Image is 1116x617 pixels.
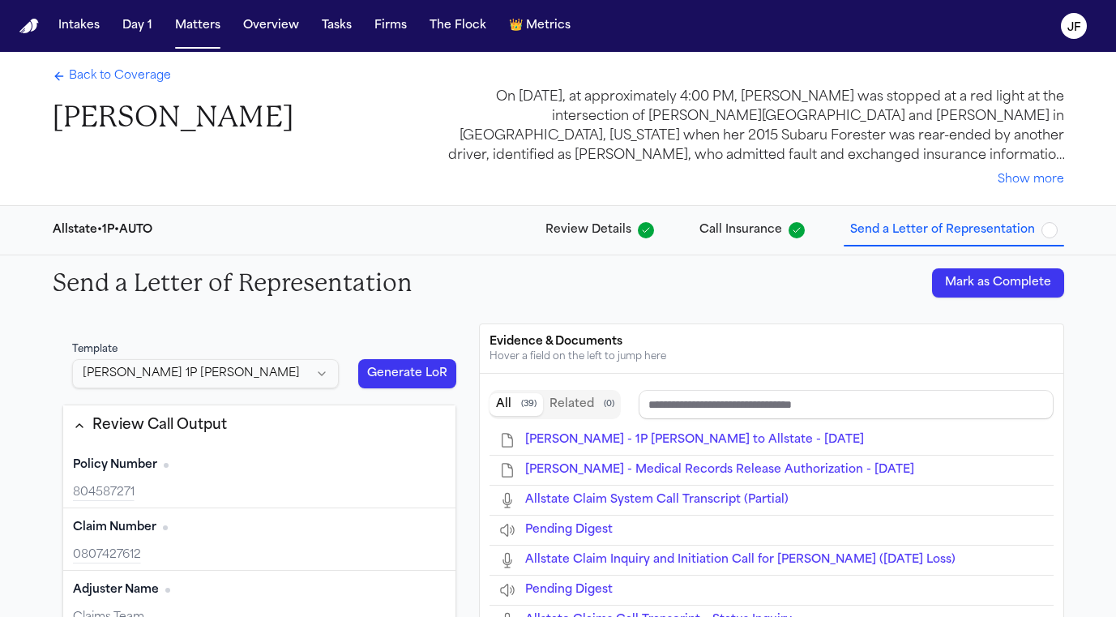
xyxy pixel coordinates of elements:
button: Review Details [539,216,661,245]
button: Show more [998,172,1064,188]
button: crownMetrics [502,11,577,41]
button: The Flock [423,11,493,41]
button: Call Insurance [693,216,811,245]
img: Finch Logo [19,19,39,34]
button: Review Call Output [63,405,456,446]
button: Open Pending Digest [525,582,613,598]
span: No citation [164,463,169,468]
div: Claim Number (required) [63,508,456,571]
button: All documents [490,393,543,416]
button: Tasks [315,11,358,41]
button: Open Allstate Claim System Call Transcript (Partial) [525,492,789,508]
div: Policy Number (required) [63,446,456,508]
div: Hover a field on the left to jump here [490,350,1053,363]
button: Day 1 [116,11,159,41]
span: Allstate Claim Inquiry and Initiation Call for Caitlin Aronson (8/22/2025 Loss) [525,554,956,566]
span: Review Details [545,222,631,238]
span: C. Aaronson - 1P LOR to Allstate - 10.1.25 [525,434,864,446]
span: No citation [163,525,168,530]
span: Send a Letter of Representation [850,222,1035,238]
div: Review Call Output [92,415,227,436]
span: Adjuster Name [73,582,159,598]
button: Send a Letter of Representation [844,216,1064,245]
button: Matters [169,11,227,41]
span: Claim Number [73,520,156,536]
span: ( 39 ) [521,399,537,410]
span: Policy Number [73,457,157,473]
div: On [DATE], at approximately 4:00 PM, [PERSON_NAME] was stopped at a red light at the intersection... [442,88,1064,165]
button: Intakes [52,11,106,41]
button: Firms [368,11,413,41]
button: Open Pending Digest [525,522,613,538]
div: 804587271 [73,485,447,501]
span: ( 0 ) [604,399,614,410]
a: Home [19,19,39,34]
span: Allstate Claim System Call Transcript (Partial) [525,494,789,506]
div: 0807427612 [73,547,447,563]
button: Overview [237,11,306,41]
div: Evidence & Documents [490,334,1053,350]
button: Related documents [543,393,621,416]
div: Allstate • 1P • AUTO [53,222,152,238]
button: Open Allstate Claim Inquiry and Initiation Call for Caitlin Aronson (8/22/2025 Loss) [525,552,956,568]
button: Open C. Aaronson - Medical Records Release Authorization - 9.9.25 [525,462,914,478]
span: Call Insurance [699,222,782,238]
span: C. Aaronson - Medical Records Release Authorization - 9.9.25 [525,464,914,476]
button: Select LoR template [72,359,339,388]
button: Mark as Complete [932,268,1064,298]
span: No citation [165,588,170,593]
span: Pending Digest [525,584,613,596]
button: Generate LoR [358,359,457,388]
span: Pending Digest [525,524,613,536]
h1: [PERSON_NAME] [53,99,293,135]
span: Back to Coverage [69,68,171,84]
button: Open C. Aaronson - 1P LOR to Allstate - 10.1.25 [525,432,864,448]
input: Search references [639,390,1054,419]
div: Template [72,343,339,356]
h2: Send a Letter of Representation [53,268,413,298]
a: Back to Coverage [53,68,171,84]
